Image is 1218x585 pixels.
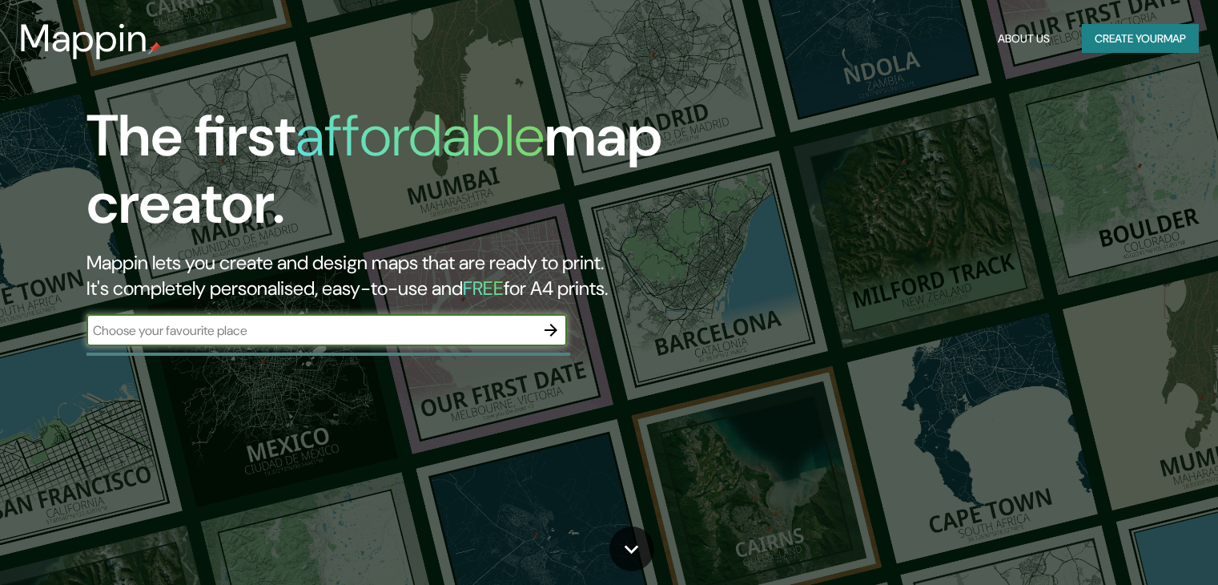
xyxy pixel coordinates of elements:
h5: FREE [463,276,504,301]
img: mappin-pin [148,42,161,54]
button: Create yourmap [1082,24,1199,54]
h1: affordable [295,99,545,173]
h1: The first map creator. [86,103,696,250]
h2: Mappin lets you create and design maps that are ready to print. It's completely personalised, eas... [86,250,696,301]
input: Choose your favourite place [86,321,535,340]
h3: Mappin [19,16,148,61]
button: About Us [991,24,1056,54]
